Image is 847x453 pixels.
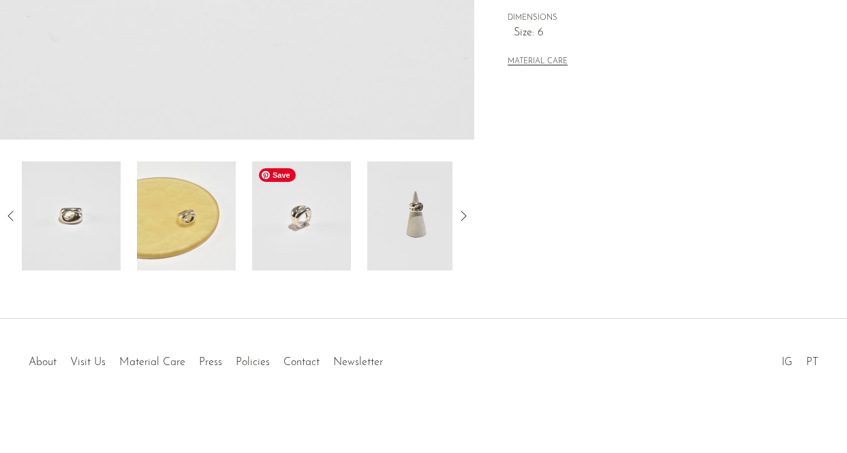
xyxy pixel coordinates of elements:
button: MATERIAL CARE [508,57,568,67]
img: Modernist Crystal Ring [367,161,466,270]
a: Contact [283,357,320,368]
img: Modernist Crystal Ring [22,161,121,270]
ul: Quick links [22,346,390,372]
a: IG [782,357,792,368]
a: Press [199,357,222,368]
ul: Social Medias [775,346,825,372]
a: PT [806,357,818,368]
img: Modernist Crystal Ring [252,161,351,270]
a: Visit Us [70,357,106,368]
a: Policies [236,357,270,368]
span: DIMENSIONS [508,12,814,25]
img: Modernist Crystal Ring [137,161,236,270]
span: Save [259,168,296,182]
span: Size: 6 [514,25,814,42]
a: About [29,357,57,368]
a: Material Care [119,357,185,368]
